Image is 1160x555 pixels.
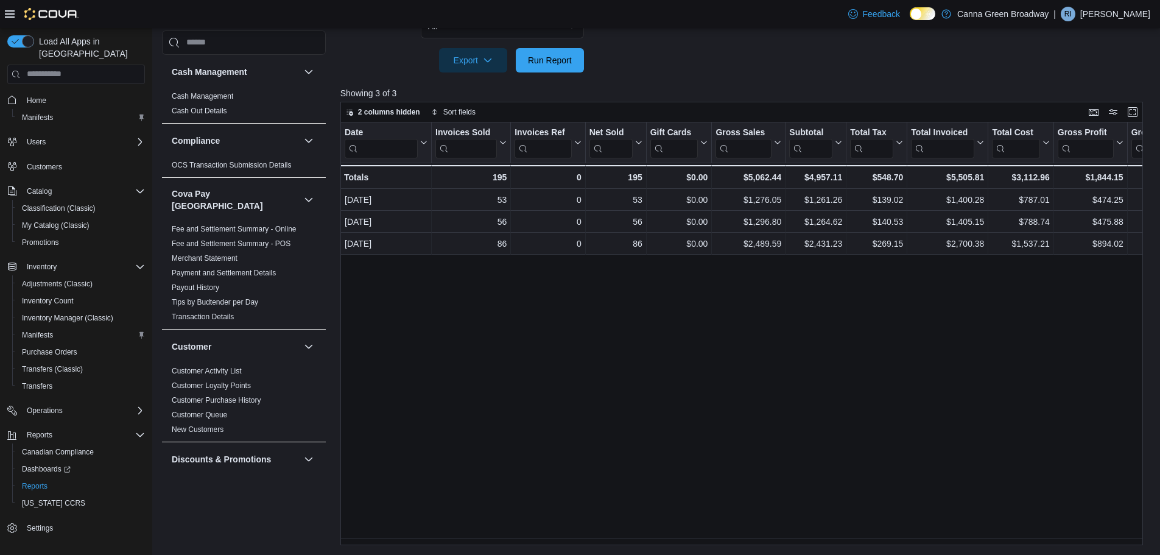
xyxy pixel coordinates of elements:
button: Operations [22,403,68,418]
button: Adjustments (Classic) [12,275,150,292]
button: Invoices Ref [515,127,581,158]
div: 195 [589,170,642,185]
div: Gross Sales [715,127,772,158]
span: Cash Management [172,91,233,101]
button: Users [2,133,150,150]
div: Date [345,127,418,158]
span: Canadian Compliance [22,447,94,457]
div: Total Tax [850,127,893,158]
span: Transfers (Classic) [17,362,145,376]
span: Cash Out Details [172,106,227,116]
button: My Catalog (Classic) [12,217,150,234]
span: Reports [27,430,52,440]
button: [US_STATE] CCRS [12,495,150,512]
span: Payout History [172,283,219,292]
button: Display options [1106,105,1120,119]
a: Fee and Settlement Summary - Online [172,225,297,233]
a: [US_STATE] CCRS [17,496,90,511]
div: $2,431.23 [789,236,842,251]
span: Inventory [22,260,145,274]
span: Manifests [17,110,145,125]
button: Cash Management [172,66,299,78]
a: OCS Transaction Submission Details [172,161,292,169]
span: Promotions [22,238,59,247]
a: Merchant Statement [172,254,237,263]
a: New Customers [172,425,223,434]
span: Adjustments (Classic) [17,277,145,291]
div: $1,276.05 [715,193,781,207]
span: Manifests [22,113,53,122]
a: Manifests [17,110,58,125]
div: Gross Profit [1058,127,1114,158]
div: Compliance [162,158,326,177]
div: $1,400.28 [911,193,984,207]
div: 195 [435,170,507,185]
span: 2 columns hidden [358,107,420,117]
div: Net Sold [589,127,632,138]
button: Date [345,127,427,158]
span: Inventory Manager (Classic) [22,313,113,323]
button: Classification (Classic) [12,200,150,217]
button: Inventory [22,260,62,274]
span: Adjustments (Classic) [22,279,93,289]
span: Sort fields [443,107,476,117]
div: $1,261.26 [789,193,842,207]
button: 2 columns hidden [341,105,425,119]
button: Transfers [12,378,150,395]
div: Total Cost [992,127,1039,138]
div: Subtotal [789,127,832,138]
span: Catalog [22,184,145,199]
button: Discounts & Promotions [301,452,316,467]
div: $1,537.21 [992,236,1049,251]
span: Purchase Orders [17,345,145,359]
a: Adjustments (Classic) [17,277,97,291]
span: Payment and Settlement Details [172,268,276,278]
button: Sort fields [426,105,480,119]
button: Inventory Count [12,292,150,309]
div: Subtotal [789,127,832,158]
div: Date [345,127,418,138]
a: Purchase Orders [17,345,82,359]
span: Home [22,93,145,108]
span: Merchant Statement [172,253,237,263]
div: $894.02 [1058,236,1123,251]
div: 53 [435,193,507,207]
button: Cova Pay [GEOGRAPHIC_DATA] [172,188,299,212]
span: Washington CCRS [17,496,145,511]
a: Promotions [17,235,64,250]
button: Cova Pay [GEOGRAPHIC_DATA] [301,193,316,207]
span: Classification (Classic) [17,201,145,216]
span: Settings [27,523,53,533]
span: Canadian Compliance [17,445,145,459]
div: Total Cost [992,127,1039,158]
a: Cash Management [172,92,233,101]
a: Reports [17,479,52,493]
span: My Catalog (Classic) [17,218,145,233]
div: 0 [515,214,581,229]
span: Dashboards [22,464,71,474]
p: Canna Green Broadway [957,7,1049,21]
h3: Cash Management [172,66,247,78]
span: Inventory Manager (Classic) [17,311,145,325]
button: Invoices Sold [435,127,507,158]
a: Customer Queue [172,411,227,419]
span: Home [27,96,46,105]
h3: Discounts & Promotions [172,453,271,465]
img: Cova [24,8,79,20]
p: | [1053,7,1056,21]
a: Classification (Classic) [17,201,100,216]
div: Invoices Ref [515,127,571,158]
div: Cash Management [162,89,326,123]
div: Total Tax [850,127,893,138]
span: Fee and Settlement Summary - POS [172,239,290,249]
span: Run Report [528,54,572,66]
button: Discounts & Promotions [172,453,299,465]
span: Transaction Details [172,312,234,322]
button: Cash Management [301,65,316,79]
a: Payment and Settlement Details [172,269,276,277]
span: Operations [22,403,145,418]
span: Purchase Orders [22,347,77,357]
button: Compliance [172,135,299,147]
div: $139.02 [850,193,903,207]
div: [DATE] [345,214,427,229]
